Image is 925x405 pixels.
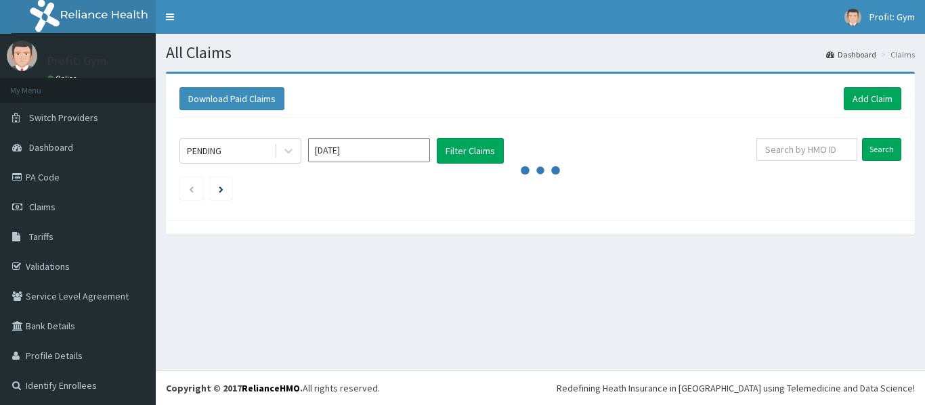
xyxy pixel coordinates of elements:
[242,382,300,394] a: RelianceHMO
[166,44,915,62] h1: All Claims
[188,183,194,195] a: Previous page
[166,382,303,394] strong: Copyright © 2017 .
[844,9,861,26] img: User Image
[308,138,430,162] input: Select Month and Year
[219,183,223,195] a: Next page
[844,87,901,110] a: Add Claim
[878,49,915,60] li: Claims
[437,138,504,164] button: Filter Claims
[29,112,98,124] span: Switch Providers
[47,55,106,67] p: Profit: Gym
[29,141,73,153] span: Dashboard
[862,138,901,161] input: Search
[29,201,56,213] span: Claims
[29,231,53,243] span: Tariffs
[187,144,221,158] div: PENDING
[7,41,37,71] img: User Image
[826,49,876,60] a: Dashboard
[756,138,857,161] input: Search by HMO ID
[520,150,561,191] svg: audio-loading
[557,381,915,395] div: Redefining Heath Insurance in [GEOGRAPHIC_DATA] using Telemedicine and Data Science!
[179,87,284,110] button: Download Paid Claims
[47,74,80,83] a: Online
[156,371,925,405] footer: All rights reserved.
[869,11,915,23] span: Profit: Gym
